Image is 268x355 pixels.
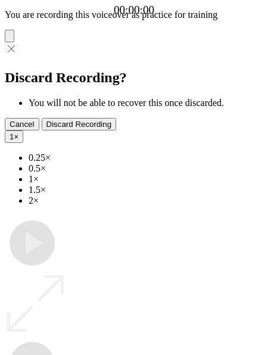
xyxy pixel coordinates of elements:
li: 1.5× [29,185,263,195]
li: You will not be able to recover this once discarded. [29,98,263,108]
button: Cancel [5,118,39,130]
p: You are recording this voiceover as practice for training [5,10,263,20]
span: 1 [10,132,14,141]
a: 00:00:00 [114,4,154,17]
li: 0.25× [29,152,263,163]
h2: Discard Recording? [5,70,263,86]
li: 2× [29,195,263,206]
li: 0.5× [29,163,263,174]
button: Discard Recording [42,118,117,130]
li: 1× [29,174,263,185]
button: 1× [5,130,23,143]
